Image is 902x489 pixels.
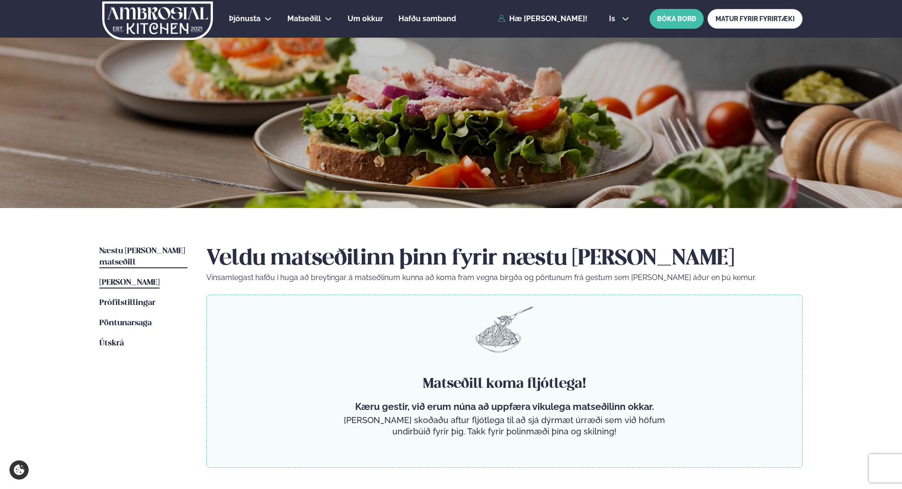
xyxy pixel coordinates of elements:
[340,375,669,393] h4: Matseðill koma fljótlega!
[229,13,260,24] a: Þjónusta
[99,318,152,329] a: Pöntunarsaga
[498,15,587,23] a: Hæ [PERSON_NAME]!
[99,299,155,307] span: Prófílstillingar
[287,14,321,23] span: Matseðill
[99,277,160,289] a: [PERSON_NAME]
[229,14,260,23] span: Þjónusta
[340,401,669,412] p: Kæru gestir, við erum núna að uppfæra vikulega matseðilinn okkar.
[99,246,187,268] a: Næstu [PERSON_NAME] matseðill
[348,13,383,24] a: Um okkur
[398,13,456,24] a: Hafðu samband
[99,339,124,347] span: Útskrá
[340,415,669,437] p: [PERSON_NAME] skoðaðu aftur fljótlega til að sjá dýrmæt úrræði sem við höfum undirbúið fyrir þig....
[398,14,456,23] span: Hafðu samband
[9,460,29,480] a: Cookie settings
[601,15,637,23] button: is
[650,9,704,29] button: BÓKA BORÐ
[476,306,533,353] img: pasta
[99,338,124,349] a: Útskrá
[287,13,321,24] a: Matseðill
[707,9,803,29] a: MATUR FYRIR FYRIRTÆKI
[99,297,155,309] a: Prófílstillingar
[206,272,803,283] p: Vinsamlegast hafðu í huga að breytingar á matseðlinum kunna að koma fram vegna birgða og pöntunum...
[99,247,185,266] span: Næstu [PERSON_NAME] matseðill
[206,246,803,272] h2: Veldu matseðilinn þinn fyrir næstu [PERSON_NAME]
[99,279,160,287] span: [PERSON_NAME]
[609,15,618,23] span: is
[101,1,214,40] img: logo
[99,319,152,327] span: Pöntunarsaga
[348,14,383,23] span: Um okkur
